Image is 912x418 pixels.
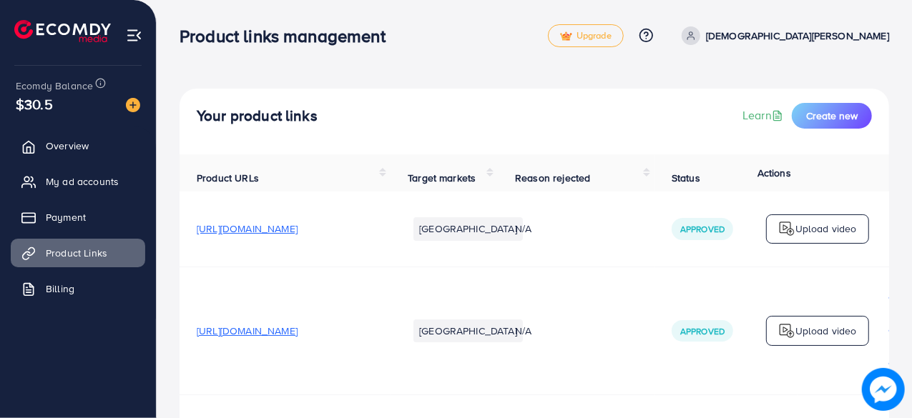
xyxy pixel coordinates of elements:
a: Payment [11,203,145,232]
span: Upgrade [560,31,612,41]
li: [GEOGRAPHIC_DATA] [413,319,523,342]
span: Approved [680,325,725,337]
img: menu [126,27,142,44]
a: Overview [11,131,145,160]
span: Product Links [46,246,107,260]
span: [URL][DOMAIN_NAME] [197,324,298,338]
img: logo [14,20,111,42]
h4: Your product links [197,107,318,125]
span: Ecomdy Balance [16,79,93,93]
img: logo [778,220,795,237]
span: Product URLs [197,171,259,185]
a: [DEMOGRAPHIC_DATA][PERSON_NAME] [676,26,889,45]
span: Target markets [408,171,476,185]
a: tickUpgrade [548,24,624,47]
img: image [862,368,905,411]
a: Learn [742,107,786,124]
img: logo [778,322,795,339]
h3: Product links management [180,26,397,46]
span: Payment [46,210,86,224]
span: Reason rejected [515,171,590,185]
li: [GEOGRAPHIC_DATA] [413,217,523,240]
p: Upload video [795,220,857,237]
span: [URL][DOMAIN_NAME] [197,222,298,236]
a: Product Links [11,239,145,267]
img: image [126,98,140,112]
span: Overview [46,139,89,153]
a: My ad accounts [11,167,145,196]
span: $30.5 [16,94,53,114]
p: Upload video [795,322,857,339]
span: Actions [757,166,791,180]
span: Create new [806,109,858,123]
span: My ad accounts [46,174,119,189]
span: Approved [680,223,725,235]
span: N/A [515,222,531,236]
button: Create new [792,103,872,129]
a: Billing [11,274,145,303]
p: [DEMOGRAPHIC_DATA][PERSON_NAME] [706,27,889,44]
span: Billing [46,282,74,296]
span: Status [672,171,700,185]
img: tick [560,31,572,41]
span: N/A [515,324,531,338]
